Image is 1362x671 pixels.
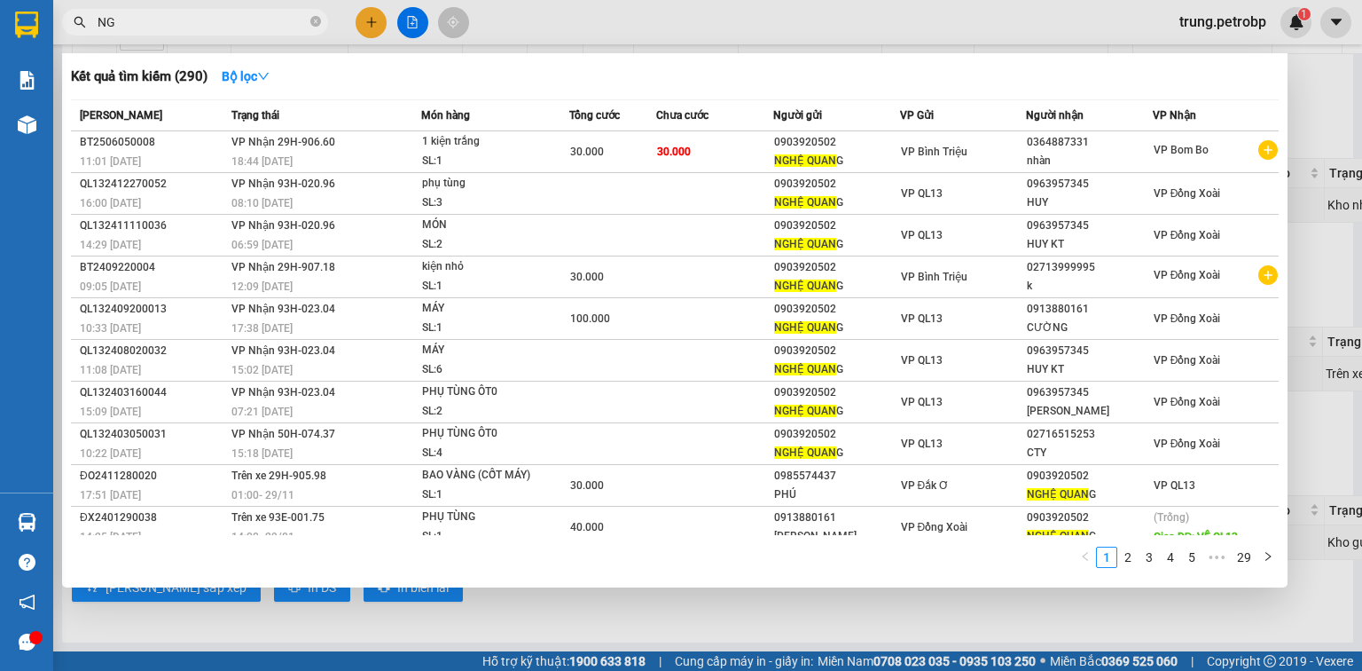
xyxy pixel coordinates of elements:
li: 3 [1139,547,1160,568]
div: QL132403050031 [80,425,226,444]
span: search [74,16,86,28]
h3: Kết quả tìm kiếm ( 290 ) [71,67,207,86]
div: G [1027,485,1152,504]
span: VP Nhận [1153,109,1196,122]
div: PHỤ TÙNG ÔT0 [422,424,555,444]
div: nhàn [1027,152,1152,170]
div: 0903920502 [774,258,899,277]
div: 02713999995 [1027,258,1152,277]
li: 5 [1181,547,1202,568]
span: Nhận: [138,17,181,36]
span: NGHỆ QUAN [774,446,836,459]
div: 0985574437 [774,467,899,485]
span: VP Nhận 93H-020.96 [231,219,335,232]
span: VP Nhận 29H-907.18 [231,261,335,273]
div: SL: 2 [422,235,555,255]
div: PHÚ [774,485,899,504]
span: 17:38 [DATE] [231,322,293,335]
div: HUY KT [1027,360,1152,379]
img: warehouse-icon [18,513,36,532]
div: VP Bù Nho [138,15,259,58]
span: VP Gửi [900,109,934,122]
div: BT2506050008 [80,133,226,152]
span: VP Đắk Ơ [901,479,950,492]
div: ĐX2401290038 [80,509,226,527]
span: VP Đồng Xoài [1154,187,1221,200]
li: 2 [1117,547,1139,568]
span: 06:59 [DATE] [231,239,293,251]
span: question-circle [19,554,35,571]
a: 29 [1232,548,1256,567]
div: 0903920502 [774,342,899,360]
span: 10:33 [DATE] [80,322,141,335]
img: warehouse-icon [18,115,36,134]
span: 15:18 [DATE] [231,447,293,460]
span: 14:00 - 29/01 [231,531,294,543]
div: 0903920502 [774,425,899,444]
div: CƯỜNG [1027,319,1152,337]
span: 01:00 - 29/11 [231,489,294,501]
span: close-circle [310,14,321,31]
div: SL: 3 [422,193,555,213]
span: [PERSON_NAME] [80,109,162,122]
span: VP Nhận 93H-020.96 [231,178,335,190]
div: 0963957345 [1027,175,1152,193]
button: Bộ lọcdown [207,62,284,91]
div: PHỤ TÙNG ÔT0 [422,383,555,402]
div: HUY KT [1027,235,1152,254]
div: MÁY [422,299,555,319]
div: 0903920502 [774,217,899,235]
span: VP Bình Triệu [901,271,967,283]
button: right [1257,547,1279,568]
span: VP QL13 [901,438,943,450]
li: Next 5 Pages [1202,547,1231,568]
span: 40.000 [570,521,604,533]
span: Chưa cước [656,109,708,122]
div: MÁY [422,341,555,360]
span: (Trống) [1154,511,1189,524]
div: 0903920502 [1027,509,1152,527]
a: 5 [1182,548,1202,567]
span: VP QL13 [901,312,943,325]
span: VP Nhận 50H-074.37 [231,428,335,440]
div: TIÊN [138,58,259,79]
div: QL132412270052 [80,175,226,193]
div: 0913880161 [774,509,899,527]
div: G [774,152,899,170]
div: kiện nhỏ [422,257,555,277]
span: Giao DĐ: VỀ QL13 [1154,531,1239,543]
div: G [774,444,899,462]
span: right [1263,551,1273,562]
div: 150.000 [136,114,261,139]
span: VP Bom Bo [1154,144,1209,156]
span: 30.000 [570,271,604,283]
li: 1 [1096,547,1117,568]
div: [PERSON_NAME] [1027,402,1152,421]
div: HUY [1027,193,1152,212]
span: 100.000 [570,312,610,325]
span: VP Nhận 93H-023.04 [231,303,335,315]
span: Trạng thái [231,109,279,122]
span: Tổng cước [569,109,620,122]
div: 0963957345 [1027,217,1152,235]
span: 11:01 [DATE] [80,155,141,168]
span: VP QL13 [901,187,943,200]
span: 18:44 [DATE] [231,155,293,168]
div: G [774,235,899,254]
div: 0903920502 [774,175,899,193]
li: 29 [1231,547,1257,568]
div: k [1027,277,1152,296]
span: Gửi: [15,17,43,36]
span: VP Đồng Xoài [1154,354,1221,367]
img: solution-icon [18,71,36,90]
li: Next Page [1257,547,1279,568]
div: G [1027,527,1152,546]
span: 16:00 [DATE] [80,197,141,209]
div: QL132403160044 [80,383,226,402]
div: SL: 1 [422,319,555,338]
div: TIÊN [15,58,126,79]
div: 0903920502 [774,383,899,402]
span: left [1080,551,1091,562]
span: 12:09 [DATE] [231,280,293,293]
span: VP Bình Triệu [901,146,967,158]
